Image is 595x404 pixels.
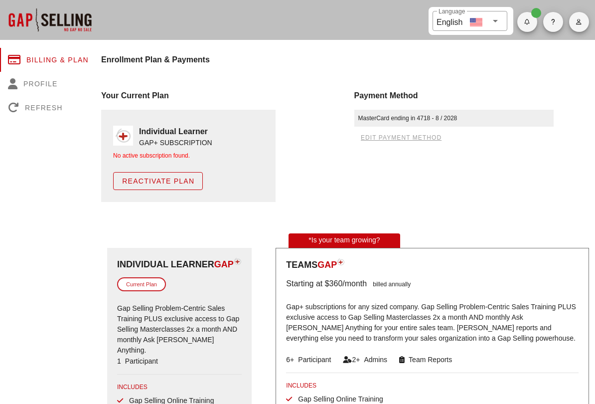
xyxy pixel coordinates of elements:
div: *Is your team growing? [289,233,400,248]
div: No active subscription found. [113,151,264,160]
label: Language [439,8,465,15]
span: GAP [317,260,337,270]
div: Teams [286,258,579,272]
span: edit payment method [360,134,442,141]
span: 6+ [286,356,294,364]
button: Reactivate Plan [113,172,203,190]
div: GAP+ SUBSCRIPTION [139,138,212,148]
span: 2+ [352,356,360,364]
div: Current Plan [117,277,166,292]
div: INCLUDES [117,383,242,392]
span: Badge [531,8,541,18]
div: English [437,14,462,28]
span: Participant [294,356,331,364]
span: Gap Selling Online Training [292,395,383,403]
img: gap_plus_logo_solo.png [113,126,133,146]
div: MasterCard ending in 4718 - 8 / 2028 [354,110,554,127]
span: Admins [360,356,387,364]
div: LanguageEnglish [433,11,507,31]
span: Reactivate Plan [122,177,194,185]
img: plan-icon [337,258,344,265]
span: Participant [121,357,158,365]
img: plan-icon [234,258,241,265]
button: edit payment method [354,131,448,145]
div: Starting at $360 [286,278,342,290]
p: Gap+ subscriptions for any sized company. Gap Selling Problem-Centric Sales Training PLUS exclusi... [286,296,579,341]
div: billed annually [367,278,411,290]
div: /month [342,278,367,290]
strong: Individual Learner [139,127,208,136]
span: GAP [214,259,234,269]
span: 1 [117,357,121,365]
div: Individual Learner [117,258,242,271]
p: Gap Selling Problem-Centric Sales Training PLUS exclusive access to Gap Selling Masterclasses 2x ... [117,297,242,342]
div: INCLUDES [286,381,579,390]
h4: Enrollment Plan & Payments [101,54,595,66]
div: Your Current Plan [101,90,342,102]
span: Team Reports [405,356,452,364]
